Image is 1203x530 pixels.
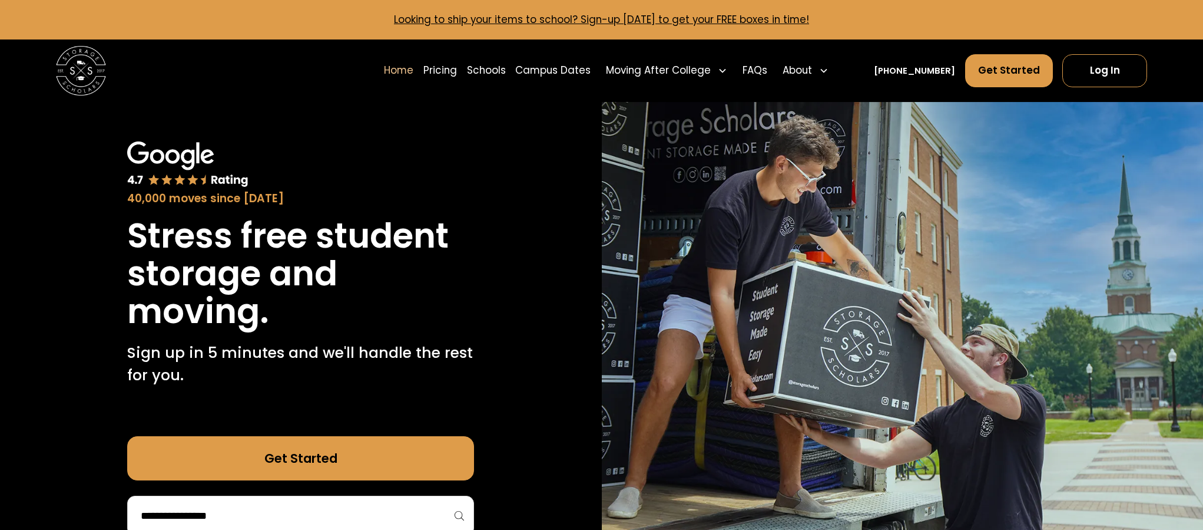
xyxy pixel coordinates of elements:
[127,190,474,207] div: 40,000 moves since [DATE]
[1062,54,1146,88] a: Log In
[394,12,809,27] a: Looking to ship your items to school? Sign-up [DATE] to get your FREE boxes in time!
[423,54,457,88] a: Pricing
[515,54,591,88] a: Campus Dates
[384,54,413,88] a: Home
[874,64,955,77] a: [PHONE_NUMBER]
[777,54,834,88] div: About
[127,141,248,188] img: Google 4.7 star rating
[56,46,105,96] img: Storage Scholars main logo
[601,54,733,88] div: Moving After College
[127,436,474,481] a: Get Started
[783,63,812,78] div: About
[467,54,506,88] a: Schools
[56,46,105,96] a: home
[965,54,1053,88] a: Get Started
[127,342,474,387] p: Sign up in 5 minutes and we'll handle the rest for you.
[127,217,474,330] h1: Stress free student storage and moving.
[743,54,767,88] a: FAQs
[606,63,711,78] div: Moving After College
